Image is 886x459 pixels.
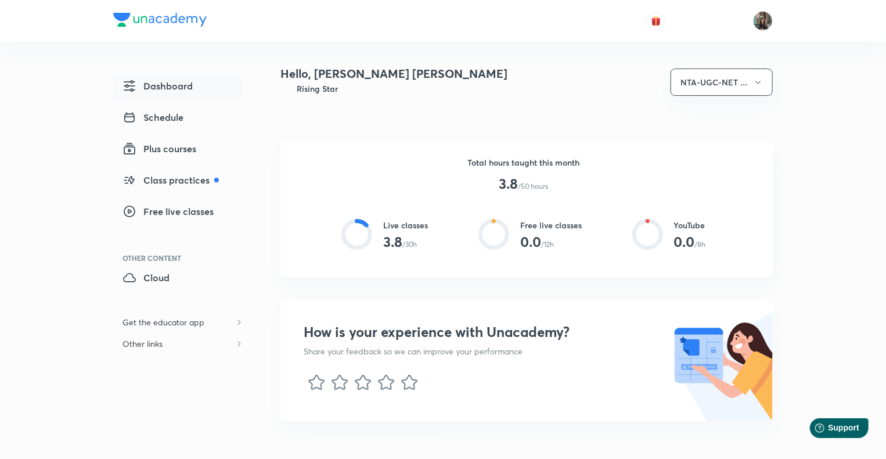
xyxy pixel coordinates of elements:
h3: 3.8 [499,175,518,192]
span: Schedule [123,110,183,124]
img: Badge [280,83,292,95]
button: NTA-UGC-NET ... [671,69,773,96]
h6: YouTube [674,219,706,231]
span: Plus courses [123,142,196,156]
a: Dashboard [113,74,243,101]
div: Other Content [123,254,243,261]
iframe: Help widget launcher [783,414,873,446]
a: Plus courses [113,137,243,164]
img: nps illustration [672,300,773,421]
p: /8h [695,239,706,250]
p: Share your feedback so we can improve your performance [304,345,570,357]
a: Schedule [113,106,243,132]
button: avatar [647,12,665,30]
h3: 0.0 [520,234,541,250]
span: Class practices [123,173,219,187]
p: /12h [541,239,554,250]
span: Cloud [123,271,170,285]
h3: How is your experience with Unacademy? [304,324,570,340]
h6: Total hours taught this month [468,156,580,168]
p: /30h [402,239,417,250]
a: Free live classes [113,200,243,227]
h4: Hello, [PERSON_NAME] [PERSON_NAME] [280,65,507,83]
h6: Live classes [383,219,428,231]
h6: Other links [113,333,172,354]
p: /50 hours [518,181,549,192]
a: Cloud [113,266,243,293]
img: Yashika Sanjay Hargunani [753,11,773,31]
img: avatar [651,16,661,26]
span: Dashboard [123,79,193,93]
h6: Rising Star [297,83,338,95]
h6: Free live classes [520,219,582,231]
h6: Get the educator app [113,311,214,333]
a: Company Logo [113,13,207,30]
h3: 0.0 [674,234,695,250]
a: Class practices [113,168,243,195]
span: Free live classes [123,205,214,218]
h3: 3.8 [383,234,402,250]
img: Company Logo [113,13,207,27]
